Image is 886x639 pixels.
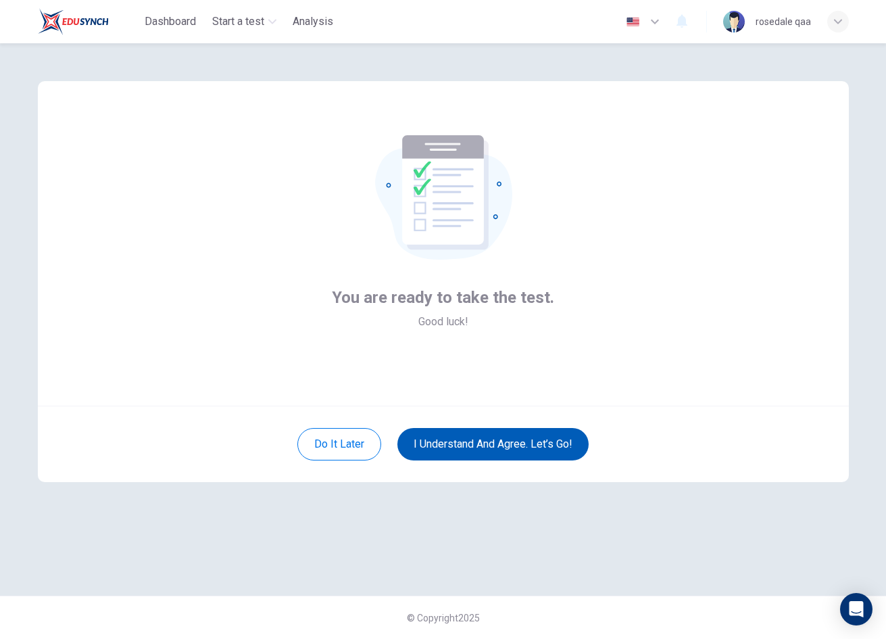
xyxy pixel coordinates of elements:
button: Analysis [287,9,339,34]
span: Dashboard [145,14,196,30]
div: Open Intercom Messenger [840,593,872,625]
button: Do it later [297,428,381,460]
button: Dashboard [139,9,201,34]
span: © Copyright 2025 [407,613,480,623]
a: Rosedale logo [38,8,140,35]
span: You are ready to take the test. [332,287,554,308]
div: rosedale qaa [756,14,811,30]
button: I understand and agree. Let’s go! [397,428,589,460]
img: Rosedale logo [38,8,109,35]
span: Start a test [212,14,264,30]
img: en [624,17,641,27]
button: Start a test [207,9,282,34]
span: Analysis [293,14,333,30]
span: Good luck! [418,314,468,330]
img: Profile picture [723,11,745,32]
